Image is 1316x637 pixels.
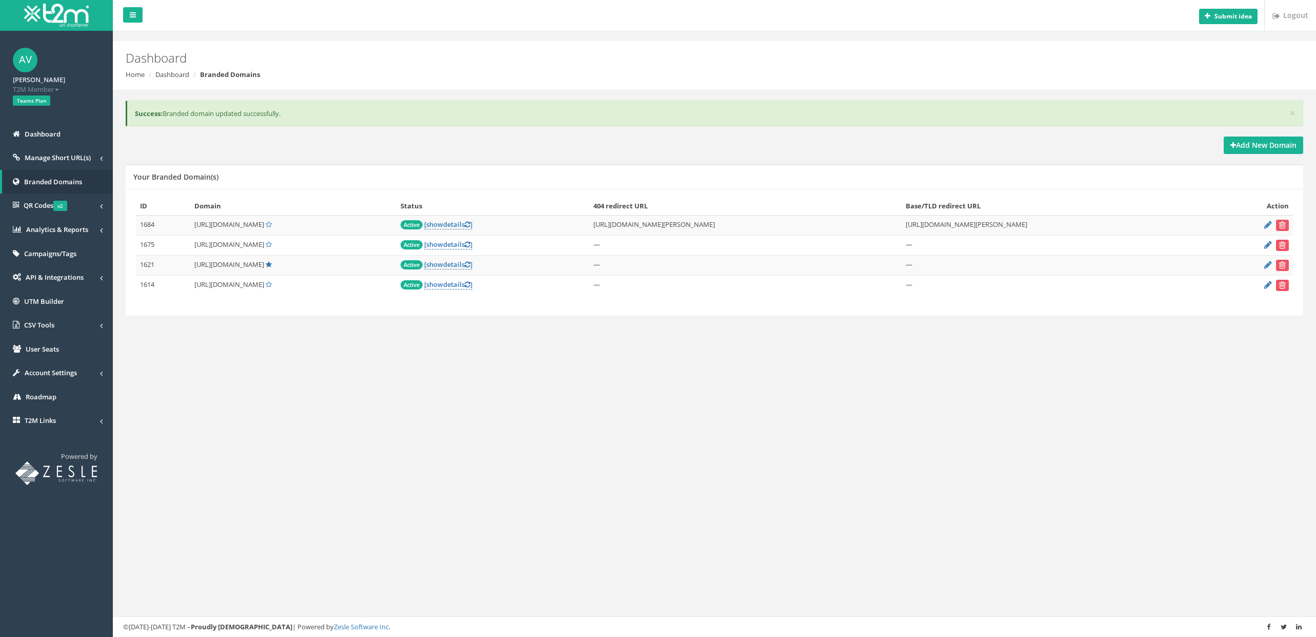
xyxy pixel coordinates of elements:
[401,220,423,229] span: Active
[401,280,423,289] span: Active
[135,109,163,118] b: Success:
[25,368,77,377] span: Account Settings
[136,215,190,235] td: 1684
[24,320,54,330] span: CSV Tools
[123,622,1306,632] div: ©[DATE]-[DATE] T2M – | Powered by
[266,220,272,229] a: Set Default
[426,280,443,289] span: show
[53,201,67,211] span: v2
[126,101,1303,127] div: Branded domain updated successfully.
[424,240,472,249] a: [showdetails]
[589,275,902,295] td: —
[25,153,91,162] span: Manage Short URL(s)
[136,255,190,275] td: 1621
[25,129,61,139] span: Dashboard
[426,240,443,249] span: show
[424,260,472,269] a: [showdetails]
[426,220,443,229] span: show
[589,215,902,235] td: [URL][DOMAIN_NAME][PERSON_NAME]
[401,240,423,249] span: Active
[25,416,56,425] span: T2M Links
[136,197,190,215] th: ID
[424,220,472,229] a: [showdetails]
[61,452,97,461] span: Powered by
[334,622,390,631] a: Zesle Software Inc.
[13,48,37,72] span: AV
[126,51,1104,65] h2: Dashboard
[424,280,472,289] a: [showdetails]
[902,275,1214,295] td: —
[191,622,292,631] strong: Proudly [DEMOGRAPHIC_DATA]
[24,4,89,27] img: T2M
[26,344,59,354] span: User Seats
[26,392,56,401] span: Roadmap
[194,260,264,269] span: [URL][DOMAIN_NAME]
[401,260,423,269] span: Active
[24,297,64,306] span: UTM Builder
[24,249,76,258] span: Campaigns/Tags
[155,70,189,79] a: Dashboard
[1289,108,1295,119] button: ×
[126,70,145,79] a: Home
[1214,197,1293,215] th: Action
[589,255,902,275] td: —
[200,70,260,79] strong: Branded Domains
[13,85,100,94] span: T2M Member
[1224,137,1303,154] a: Add New Domain
[190,197,396,215] th: Domain
[136,275,190,295] td: 1614
[1214,12,1252,21] b: Submit idea
[15,461,97,485] img: T2M URL Shortener powered by Zesle Software Inc.
[902,235,1214,255] td: —
[24,177,82,186] span: Branded Domains
[902,255,1214,275] td: —
[1230,140,1297,150] strong: Add New Domain
[26,225,88,234] span: Analytics & Reports
[589,197,902,215] th: 404 redirect URL
[133,173,218,181] h5: Your Branded Domain(s)
[396,197,589,215] th: Status
[13,75,65,84] strong: [PERSON_NAME]
[13,95,50,106] span: Teams Plan
[13,72,100,94] a: [PERSON_NAME] T2M Member
[194,240,264,249] span: [URL][DOMAIN_NAME]
[266,240,272,249] a: Set Default
[426,260,443,269] span: show
[194,280,264,289] span: [URL][DOMAIN_NAME]
[902,215,1214,235] td: [URL][DOMAIN_NAME][PERSON_NAME]
[194,220,264,229] span: [URL][DOMAIN_NAME]
[266,280,272,289] a: Set Default
[136,235,190,255] td: 1675
[902,197,1214,215] th: Base/TLD redirect URL
[589,235,902,255] td: —
[1199,9,1258,24] button: Submit idea
[24,201,67,210] span: QR Codes
[26,273,84,282] span: API & Integrations
[266,260,272,269] a: Default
